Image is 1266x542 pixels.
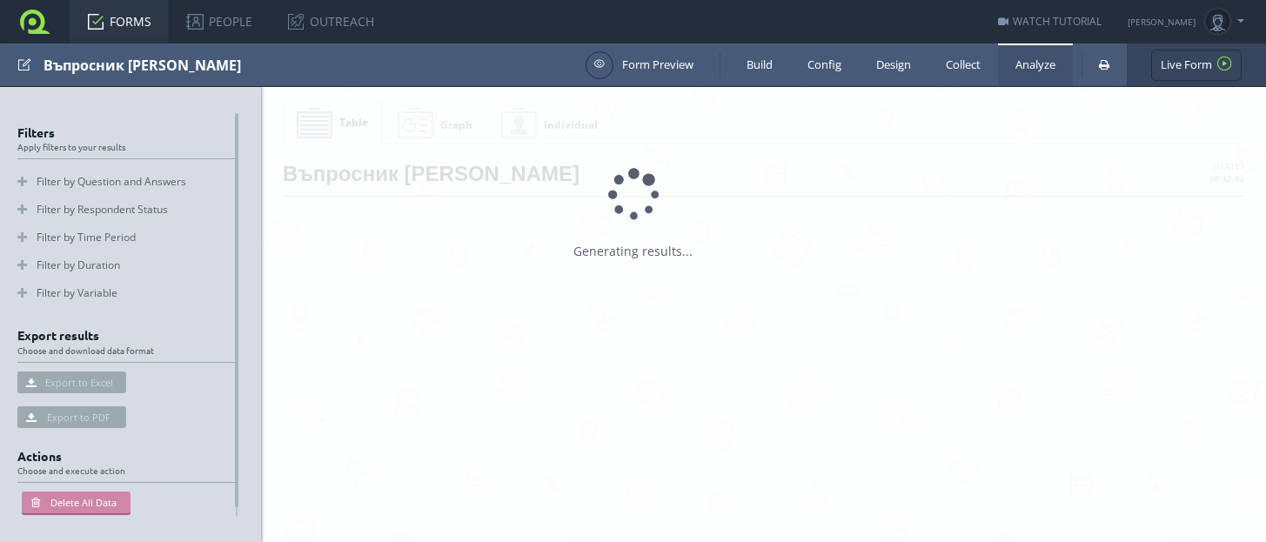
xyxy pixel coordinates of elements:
span: Choose and execute action [17,465,254,475]
a: Form Preview [586,51,693,79]
div: Въпросник [PERSON_NAME] [44,43,577,86]
div: Generating results... [573,244,693,259]
a: Collect [928,43,998,86]
a: Filter by Variable [17,279,237,307]
a: Analyze [998,43,1073,86]
h2: Export results [17,329,254,362]
a: Build [729,43,790,86]
h2: Filters [17,126,254,159]
a: Filter by Question and Answers [17,168,237,196]
h2: Actions [17,450,254,483]
a: Filter by Respondent Status [17,196,237,224]
button: Export to PDF [17,406,126,428]
a: Design [859,43,928,86]
a: Filter by Duration [17,251,237,279]
a: Filter by Time Period [17,224,237,251]
span: Choose and download data format [17,345,254,355]
a: Live Form [1151,50,1242,81]
span: Apply filters to your results [17,142,254,151]
button: Export to Excel [17,371,126,393]
a: Config [790,43,859,86]
span: Edit [17,54,31,76]
button: Delete All Data [22,492,131,513]
a: WATCH TUTORIAL [998,14,1102,29]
